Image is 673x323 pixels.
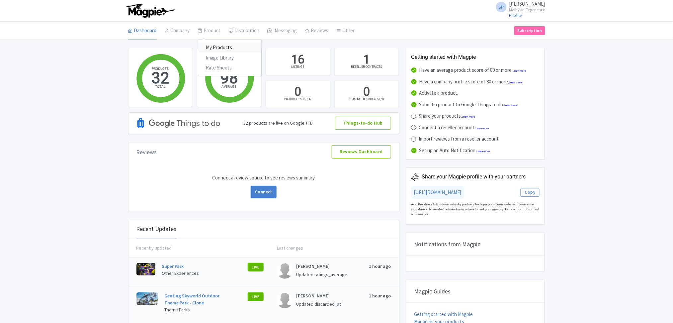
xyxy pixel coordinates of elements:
[521,188,540,197] button: Copy
[162,270,228,277] p: Other Experiences
[128,22,157,40] a: Dashboard
[332,145,391,159] a: Reviews Dashboard
[268,22,297,40] a: Messaging
[337,22,355,40] a: Other
[296,263,349,270] p: [PERSON_NAME]
[411,199,540,219] div: Add the above link to your industry partner / trade pages of your website or your email signature...
[419,147,490,155] div: Set up an Auto Notification.
[165,293,220,306] a: Genting Skyworld Outdoor Theme Park - Clone
[291,52,304,68] div: 16
[411,53,540,61] div: Getting started with Magpie
[513,69,526,72] a: Learn more
[496,2,507,12] span: SP
[266,48,330,76] a: 16 LISTINGS
[125,3,176,18] img: logo-ab69f6fb50320c5b225c76a69d11143b.png
[334,48,399,76] a: 1 RESELLER CONTRACTS
[277,263,293,279] img: contact-b11cc6e953956a0c50a2f97983291f06.png
[136,219,177,239] div: Recent Updates
[406,280,545,303] div: Magpie Guides
[296,292,349,299] p: [PERSON_NAME]
[292,64,304,69] div: LISTINGS
[504,104,518,107] a: Learn more
[509,8,545,12] small: Malaysia Experience
[198,22,221,40] a: Product
[294,84,301,100] div: 0
[198,53,261,63] a: Image Library
[136,263,155,275] img: d3trt4dpmitfossqtilv.webp
[419,135,500,143] div: Import reviews from a reseller account.
[419,89,459,97] div: Activate a product.
[351,64,382,69] div: RESELLER CONTRACTS
[422,173,526,181] div: Share your Magpie profile with your partners
[251,186,277,198] a: Connect
[131,174,396,181] p: Connect a review source to see reviews summary
[165,22,190,40] a: Company
[243,120,313,127] div: 32 products are live on Google TTD
[363,52,370,68] div: 1
[509,12,523,18] a: Profile
[296,271,349,278] p: Updated ratings_average
[414,189,462,195] a: [URL][DOMAIN_NAME]
[198,43,261,53] a: My Products
[229,22,260,40] a: Distribution
[462,115,475,118] a: Learn more
[476,127,489,130] a: Learn more
[334,80,399,108] a: 0 AUTO NOTIFICATION SENT
[136,148,157,157] div: Reviews
[136,109,221,137] img: Google TTD
[335,117,391,130] a: Things-to-do Hub
[162,263,184,269] a: Super Park
[349,292,391,318] div: 1 hour ago
[414,311,473,317] a: Getting started with Magpie
[277,292,293,308] img: contact-b11cc6e953956a0c50a2f97983291f06.png
[509,1,545,7] span: [PERSON_NAME]
[349,96,384,101] div: AUTO NOTIFICATION SENT
[198,63,261,73] a: Rate Sheets
[136,245,264,252] div: Recently updated
[266,80,330,108] a: 0 PRODUCTS SHARED
[419,101,518,109] div: Submit a product to Google Things to do.
[406,233,545,256] div: Notifications from Magpie
[165,306,229,313] p: Theme Parks
[419,124,489,132] div: Connect a reseller account.
[305,22,329,40] a: Reviews
[514,26,545,35] a: Subscription
[509,81,523,84] a: Learn more
[285,96,311,101] div: PRODUCTS SHARED
[419,112,475,120] div: Share your products.
[419,66,526,74] div: Have an average product score of 80 or more.
[264,245,391,252] div: Last changes
[136,292,158,305] img: download_2_wx6bii.jpg
[349,263,391,281] div: 1 hour ago
[296,301,349,308] p: Updated discarded_at
[477,150,490,153] a: Learn more
[419,78,523,86] div: Have a company profile score of 80 or more.
[363,84,370,100] div: 0
[492,1,545,12] a: SP [PERSON_NAME] Malaysia Experience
